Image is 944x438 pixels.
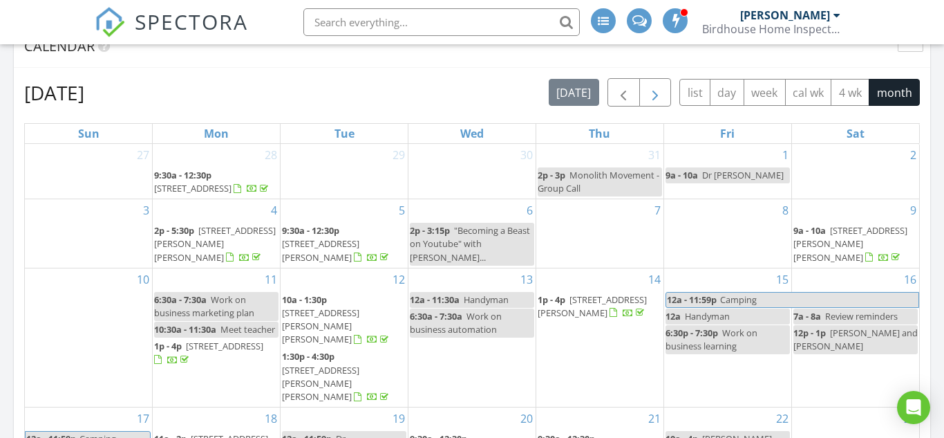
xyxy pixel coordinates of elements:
[135,7,248,36] span: SPECTORA
[282,224,391,263] a: 9:30a - 12:30p [STREET_ADDRESS][PERSON_NAME]
[710,79,744,106] button: day
[410,310,462,322] span: 6:30a - 7:30a
[410,224,450,237] span: 2p - 3:15p
[390,144,408,166] a: Go to July 29, 2025
[538,169,659,194] span: Monolith Movement - Group Call
[154,293,207,306] span: 6:30a - 7:30a
[282,293,327,306] span: 10a - 1:30p
[793,327,918,352] span: [PERSON_NAME] and [PERSON_NAME]
[773,408,791,430] a: Go to August 22, 2025
[282,292,406,349] a: 10a - 1:30p [STREET_ADDRESS][PERSON_NAME][PERSON_NAME]
[685,310,730,322] span: Handyman
[586,124,613,143] a: Thursday
[744,79,786,106] button: week
[901,268,919,291] a: Go to August 16, 2025
[831,79,869,106] button: 4 wk
[154,340,182,352] span: 1p - 4p
[282,293,391,346] a: 10a - 1:30p [STREET_ADDRESS][PERSON_NAME][PERSON_NAME]
[665,327,757,352] span: Work on business learning
[220,323,275,336] span: Meet teacher
[201,124,232,143] a: Monday
[793,224,907,263] a: 9a - 10a [STREET_ADDRESS][PERSON_NAME][PERSON_NAME]
[663,199,791,268] td: Go to August 8, 2025
[154,169,271,194] a: 9:30a - 12:30p [STREET_ADDRESS]
[154,224,276,263] a: 2p - 5:30p [STREET_ADDRESS][PERSON_NAME][PERSON_NAME]
[154,182,232,194] span: [STREET_ADDRESS]
[153,199,281,268] td: Go to August 4, 2025
[262,408,280,430] a: Go to August 18, 2025
[154,224,194,237] span: 2p - 5:30p
[825,310,898,322] span: Review reminders
[639,78,672,107] button: Next month
[262,268,280,291] a: Go to August 11, 2025
[282,350,391,403] a: 1:30p - 4:30p [STREET_ADDRESS][PERSON_NAME][PERSON_NAME]
[281,199,408,268] td: Go to August 5, 2025
[793,327,826,339] span: 12p - 1p
[282,237,359,263] span: [STREET_ADDRESS][PERSON_NAME]
[518,408,536,430] a: Go to August 20, 2025
[154,323,216,336] span: 10:30a - 11:30a
[154,223,279,266] a: 2p - 5:30p [STREET_ADDRESS][PERSON_NAME][PERSON_NAME]
[332,124,357,143] a: Tuesday
[652,199,663,221] a: Go to August 7, 2025
[75,124,102,143] a: Sunday
[645,268,663,291] a: Go to August 14, 2025
[538,292,662,322] a: 1p - 4p [STREET_ADDRESS][PERSON_NAME]
[869,79,920,106] button: month
[665,327,718,339] span: 6:30p - 7:30p
[457,124,487,143] a: Wednesday
[464,293,509,306] span: Handyman
[665,169,698,181] span: 9a - 10a
[791,199,919,268] td: Go to August 9, 2025
[791,144,919,199] td: Go to August 2, 2025
[663,144,791,199] td: Go to August 1, 2025
[536,199,663,268] td: Go to August 7, 2025
[390,268,408,291] a: Go to August 12, 2025
[410,310,502,336] span: Work on business automation
[773,268,791,291] a: Go to August 15, 2025
[95,7,125,37] img: The Best Home Inspection Software - Spectora
[793,224,907,263] span: [STREET_ADDRESS][PERSON_NAME][PERSON_NAME]
[282,364,359,403] span: [STREET_ADDRESS][PERSON_NAME][PERSON_NAME]
[154,293,254,319] span: Work on business marketing plan
[780,199,791,221] a: Go to August 8, 2025
[134,144,152,166] a: Go to July 27, 2025
[666,293,717,307] span: 12a - 11:59p
[282,307,359,345] span: [STREET_ADDRESS][PERSON_NAME][PERSON_NAME]
[390,408,408,430] a: Go to August 19, 2025
[154,224,276,263] span: [STREET_ADDRESS][PERSON_NAME][PERSON_NAME]
[791,268,919,407] td: Go to August 16, 2025
[24,79,84,107] h2: [DATE]
[396,199,408,221] a: Go to August 5, 2025
[549,79,599,106] button: [DATE]
[538,293,647,319] a: 1p - 4p [STREET_ADDRESS][PERSON_NAME]
[282,223,406,266] a: 9:30a - 12:30p [STREET_ADDRESS][PERSON_NAME]
[134,268,152,291] a: Go to August 10, 2025
[538,293,565,306] span: 1p - 4p
[717,124,737,143] a: Friday
[702,169,784,181] span: Dr [PERSON_NAME]
[153,268,281,407] td: Go to August 11, 2025
[408,144,536,199] td: Go to July 30, 2025
[25,199,153,268] td: Go to August 3, 2025
[702,22,840,36] div: Birdhouse Home Inspection Services
[536,268,663,407] td: Go to August 14, 2025
[303,8,580,36] input: Search everything...
[153,144,281,199] td: Go to July 28, 2025
[663,268,791,407] td: Go to August 15, 2025
[154,169,211,181] span: 9:30a - 12:30p
[793,310,821,322] span: 7a - 8a
[720,293,757,306] span: Camping
[282,224,339,237] span: 9:30a - 12:30p
[154,167,279,197] a: 9:30a - 12:30p [STREET_ADDRESS]
[186,340,263,352] span: [STREET_ADDRESS]
[645,144,663,166] a: Go to July 31, 2025
[282,349,406,405] a: 1:30p - 4:30p [STREET_ADDRESS][PERSON_NAME][PERSON_NAME]
[24,37,95,55] span: Calendar
[793,224,826,237] span: 9a - 10a
[793,223,918,266] a: 9a - 10a [STREET_ADDRESS][PERSON_NAME][PERSON_NAME]
[780,144,791,166] a: Go to August 1, 2025
[907,199,919,221] a: Go to August 9, 2025
[268,199,280,221] a: Go to August 4, 2025
[538,169,565,181] span: 2p - 3p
